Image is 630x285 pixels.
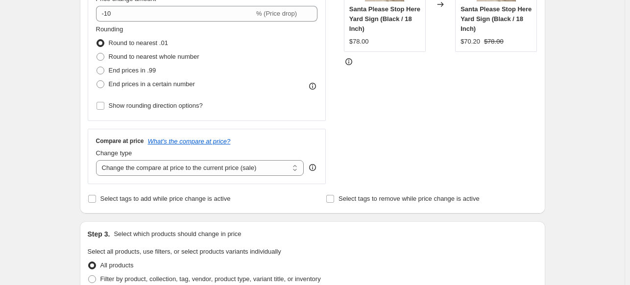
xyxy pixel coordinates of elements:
div: help [308,163,317,172]
span: Round to nearest .01 [109,39,168,47]
span: Round to nearest whole number [109,53,199,60]
span: Santa Please Stop Here Yard Sign (Black / 18 Inch) [349,5,420,32]
span: Select tags to remove while price change is active [339,195,480,202]
span: $70.20 [460,38,480,45]
span: All products [100,261,134,269]
span: Rounding [96,25,123,33]
span: Change type [96,149,132,157]
span: Select all products, use filters, or select products variants individually [88,248,281,255]
input: -15 [96,6,254,22]
span: $78.00 [349,38,369,45]
span: End prices in .99 [109,67,156,74]
p: Select which products should change in price [114,229,241,239]
h3: Compare at price [96,137,144,145]
h2: Step 3. [88,229,110,239]
span: End prices in a certain number [109,80,195,88]
span: Select tags to add while price change is active [100,195,231,202]
button: What's the compare at price? [148,138,231,145]
span: Santa Please Stop Here Yard Sign (Black / 18 Inch) [460,5,532,32]
span: Filter by product, collection, tag, vendor, product type, variant title, or inventory [100,275,321,283]
span: Show rounding direction options? [109,102,203,109]
span: $78.00 [484,38,504,45]
span: % (Price drop) [256,10,297,17]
